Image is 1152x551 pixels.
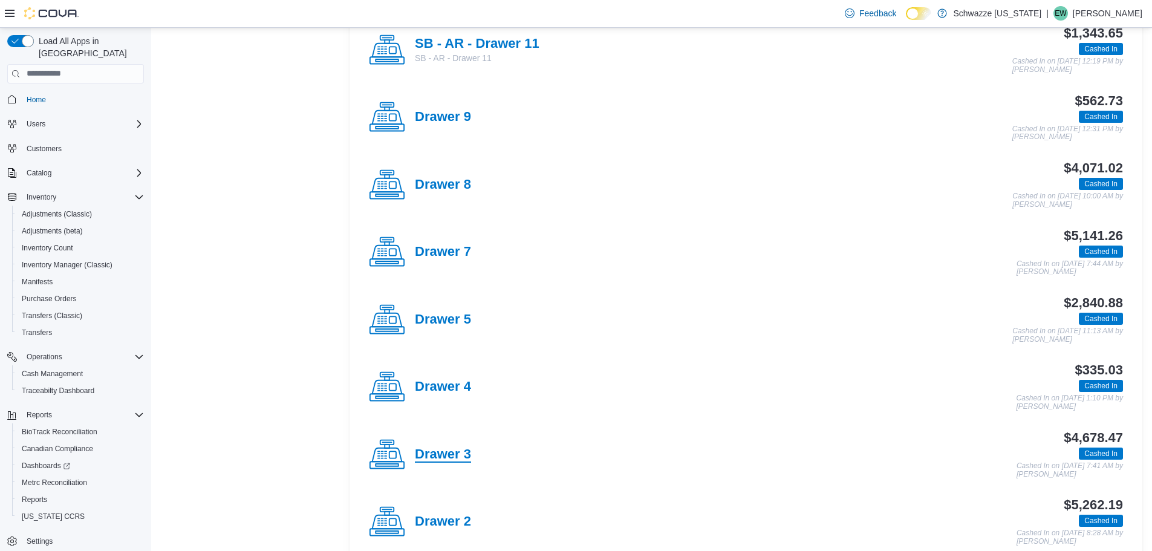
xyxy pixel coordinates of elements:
[17,308,144,323] span: Transfers (Classic)
[17,224,144,238] span: Adjustments (beta)
[22,427,97,437] span: BioTrack Reconciliation
[27,352,62,362] span: Operations
[12,491,149,508] button: Reports
[22,243,73,253] span: Inventory Count
[906,7,931,20] input: Dark Mode
[1073,6,1142,21] p: [PERSON_NAME]
[22,478,87,487] span: Metrc Reconciliation
[12,457,149,474] a: Dashboards
[22,461,70,471] span: Dashboards
[22,512,85,521] span: [US_STATE] CCRS
[12,223,149,240] button: Adjustments (beta)
[1012,57,1123,74] p: Cashed In on [DATE] 12:19 PM by [PERSON_NAME]
[17,509,89,524] a: [US_STATE] CCRS
[22,408,144,422] span: Reports
[22,226,83,236] span: Adjustments (beta)
[22,141,144,156] span: Customers
[2,532,149,550] button: Settings
[17,425,102,439] a: BioTrack Reconciliation
[12,423,149,440] button: BioTrack Reconciliation
[1046,6,1049,21] p: |
[22,166,56,180] button: Catalog
[12,307,149,324] button: Transfers (Classic)
[27,192,56,202] span: Inventory
[1017,529,1123,546] p: Cashed In on [DATE] 8:28 AM by [PERSON_NAME]
[17,275,57,289] a: Manifests
[22,166,144,180] span: Catalog
[840,1,901,25] a: Feedback
[415,36,539,52] h4: SB - AR - Drawer 11
[22,190,61,204] button: Inventory
[1079,380,1123,392] span: Cashed In
[34,35,144,59] span: Load All Apps in [GEOGRAPHIC_DATA]
[906,20,906,21] span: Dark Mode
[1064,229,1123,243] h3: $5,141.26
[22,495,47,504] span: Reports
[17,258,144,272] span: Inventory Manager (Classic)
[22,533,144,549] span: Settings
[22,294,77,304] span: Purchase Orders
[22,369,83,379] span: Cash Management
[17,475,92,490] a: Metrc Reconciliation
[22,117,50,131] button: Users
[22,117,144,131] span: Users
[22,142,67,156] a: Customers
[859,7,896,19] span: Feedback
[1084,178,1118,189] span: Cashed In
[22,190,144,204] span: Inventory
[27,410,52,420] span: Reports
[17,258,117,272] a: Inventory Manager (Classic)
[1079,515,1123,527] span: Cashed In
[1064,431,1123,445] h3: $4,678.47
[22,92,144,107] span: Home
[22,277,53,287] span: Manifests
[22,350,67,364] button: Operations
[415,514,471,530] h4: Drawer 2
[415,177,471,193] h4: Drawer 8
[1084,44,1118,54] span: Cashed In
[22,93,51,107] a: Home
[17,292,144,306] span: Purchase Orders
[2,348,149,365] button: Operations
[415,109,471,125] h4: Drawer 9
[17,442,98,456] a: Canadian Compliance
[22,209,92,219] span: Adjustments (Classic)
[27,168,51,178] span: Catalog
[17,224,88,238] a: Adjustments (beta)
[1064,161,1123,175] h3: $4,071.02
[12,440,149,457] button: Canadian Compliance
[17,509,144,524] span: Washington CCRS
[1017,260,1123,276] p: Cashed In on [DATE] 7:44 AM by [PERSON_NAME]
[953,6,1041,21] p: Schwazze [US_STATE]
[1016,394,1123,411] p: Cashed In on [DATE] 1:10 PM by [PERSON_NAME]
[415,52,539,64] p: SB - AR - Drawer 11
[12,256,149,273] button: Inventory Manager (Classic)
[17,325,144,340] span: Transfers
[1079,111,1123,123] span: Cashed In
[2,116,149,132] button: Users
[12,324,149,341] button: Transfers
[1079,448,1123,460] span: Cashed In
[415,379,471,395] h4: Drawer 4
[17,308,87,323] a: Transfers (Classic)
[22,350,144,364] span: Operations
[1064,498,1123,512] h3: $5,262.19
[22,534,57,549] a: Settings
[17,475,144,490] span: Metrc Reconciliation
[12,273,149,290] button: Manifests
[17,367,88,381] a: Cash Management
[1075,363,1123,377] h3: $335.03
[1084,313,1118,324] span: Cashed In
[2,165,149,181] button: Catalog
[22,311,82,321] span: Transfers (Classic)
[17,425,144,439] span: BioTrack Reconciliation
[17,207,144,221] span: Adjustments (Classic)
[17,325,57,340] a: Transfers
[1084,111,1118,122] span: Cashed In
[27,536,53,546] span: Settings
[17,241,144,255] span: Inventory Count
[22,408,57,422] button: Reports
[1084,246,1118,257] span: Cashed In
[1079,246,1123,258] span: Cashed In
[12,290,149,307] button: Purchase Orders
